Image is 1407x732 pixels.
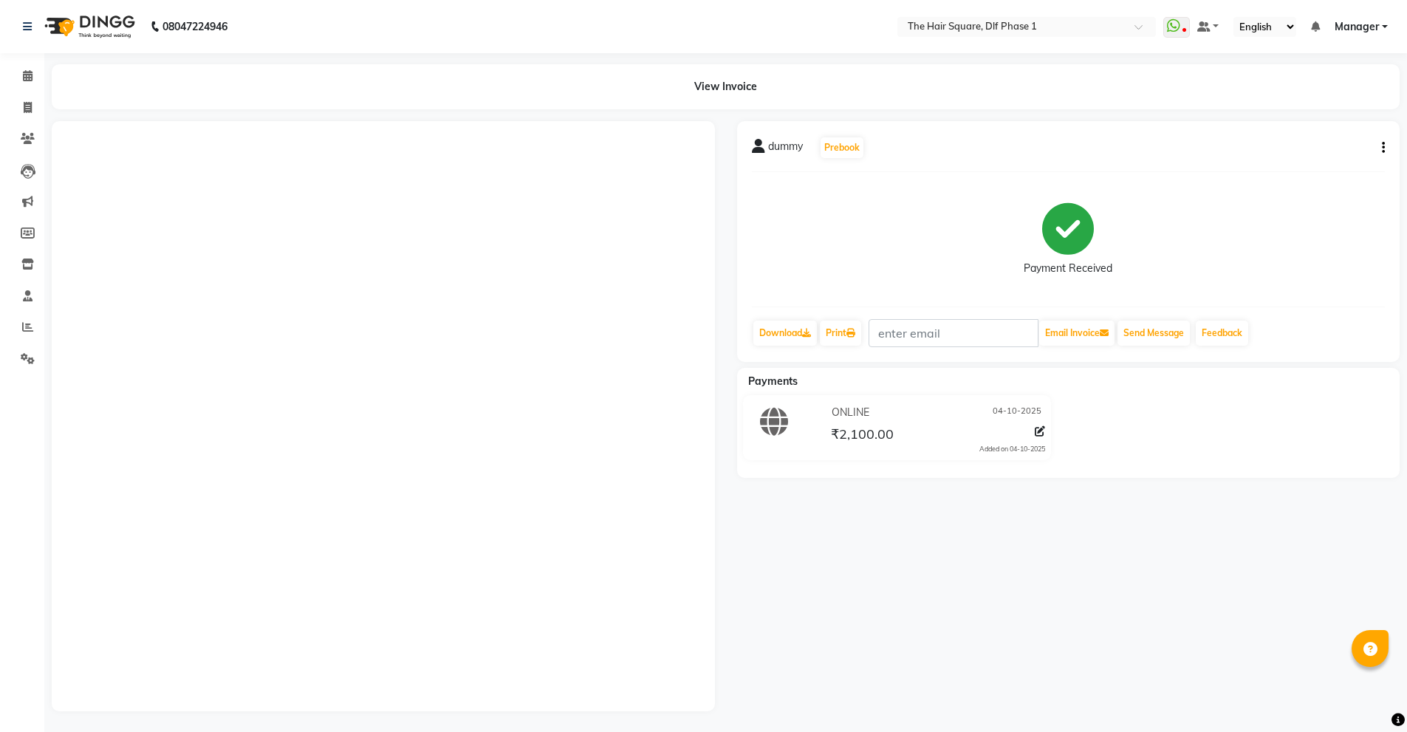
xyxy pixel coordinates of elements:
div: Added on 04-10-2025 [979,444,1045,454]
button: Email Invoice [1039,321,1115,346]
span: dummy [768,139,803,160]
span: Manager [1335,19,1379,35]
iframe: chat widget [1345,673,1392,717]
span: ₹2,100.00 [831,425,894,446]
a: Download [753,321,817,346]
input: enter email [869,319,1038,347]
a: Feedback [1196,321,1248,346]
span: ONLINE [832,405,869,420]
b: 08047224946 [162,6,227,47]
a: Print [820,321,861,346]
div: Payment Received [1024,261,1112,276]
span: Payments [748,374,798,388]
span: 04-10-2025 [993,405,1041,420]
img: logo [38,6,139,47]
button: Send Message [1117,321,1190,346]
div: View Invoice [52,64,1400,109]
button: Prebook [821,137,863,158]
